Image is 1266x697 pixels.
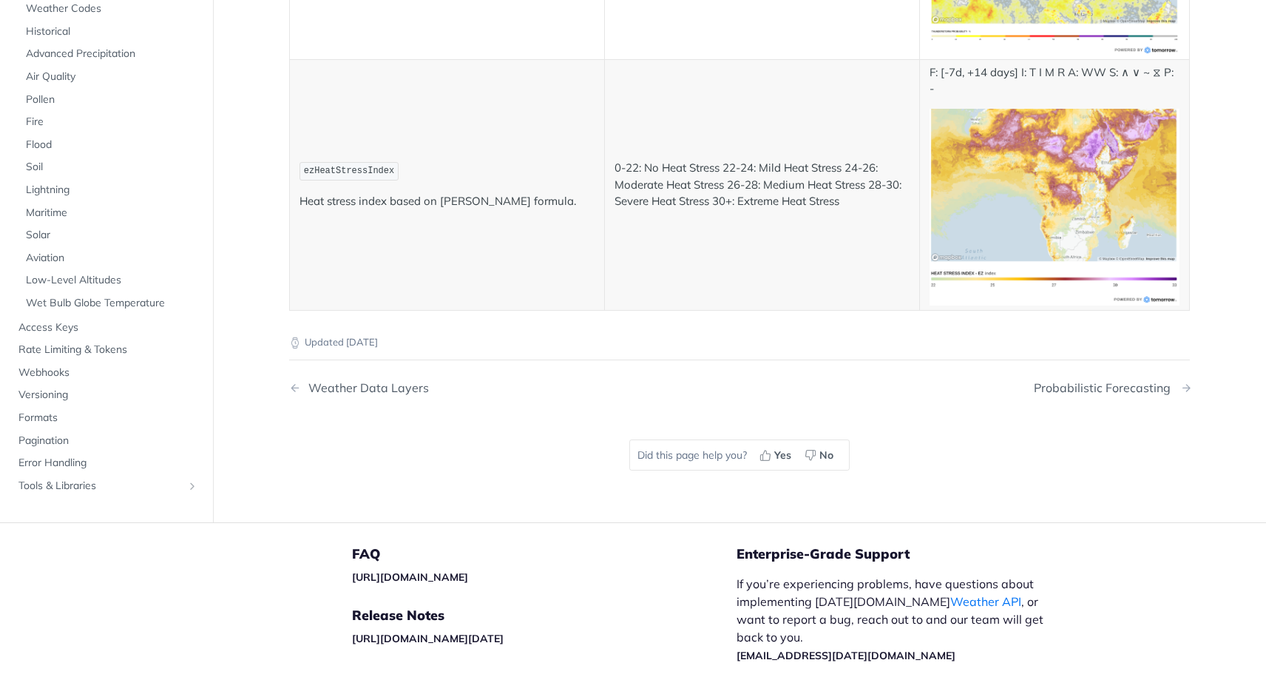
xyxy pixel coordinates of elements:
span: Historical [26,24,198,39]
span: ezHeatStressIndex [304,166,394,176]
a: Aviation [18,247,202,269]
a: [URL][DOMAIN_NAME][DATE] [352,632,504,645]
span: Advanced Precipitation [26,47,198,62]
nav: Pagination Controls [289,366,1190,410]
div: Weather Data Layers [301,381,429,395]
span: Expand image [930,199,1179,213]
a: Previous Page: Weather Data Layers [289,381,675,395]
h5: FAQ [352,545,737,563]
button: No [799,444,842,466]
span: Pagination [18,434,198,448]
p: If you’re experiencing problems, have questions about implementing [DATE][DOMAIN_NAME] , or want ... [737,575,1059,664]
p: F: [-7d, +14 days] I: T I M R A: WW S: ∧ ∨ ~ ⧖ P: - [930,64,1179,98]
a: Flood [18,134,202,156]
h5: Release Notes [352,607,737,624]
span: Lightning [26,183,198,198]
a: Lightning [18,179,202,201]
span: Versioning [18,388,198,403]
p: Heat stress index based on [PERSON_NAME] formula. [299,193,595,210]
span: Flood [26,138,198,152]
span: Pollen [26,92,198,107]
a: Access Keys [11,317,202,339]
button: Show subpages for Tools & Libraries [186,480,198,492]
a: Solar [18,224,202,246]
button: Yes [754,444,799,466]
a: Tools & LibrariesShow subpages for Tools & Libraries [11,475,202,497]
span: Yes [774,448,791,463]
h5: Enterprise-Grade Support [737,545,1083,563]
a: Wet Bulb Globe Temperature [18,292,202,314]
div: Did this page help you? [629,440,850,471]
span: Wet Bulb Globe Temperature [26,296,198,311]
a: Pollen [18,89,202,111]
a: Soil [18,156,202,178]
p: 0-22: No Heat Stress 22-24: Mild Heat Stress 24-26: Moderate Heat Stress 26-28: Medium Heat Stres... [615,160,910,210]
a: Pagination [11,430,202,452]
a: [URL][DOMAIN_NAME] [352,570,468,584]
span: Weather Codes [26,1,198,16]
a: Error Handling [11,452,202,474]
div: Probabilistic Forecasting [1034,381,1178,395]
a: [EMAIL_ADDRESS][DATE][DOMAIN_NAME] [737,649,955,662]
a: Advanced Precipitation [18,44,202,66]
span: Formats [18,411,198,425]
span: Soil [26,160,198,175]
a: Versioning [11,384,202,406]
h2: Weather Forecast & realtime [11,520,202,533]
span: Solar [26,228,198,243]
span: Error Handling [18,456,198,471]
a: Historical [18,21,202,43]
span: Maritime [26,206,198,220]
span: Rate Limiting & Tokens [18,343,198,357]
a: Low-Level Altitudes [18,269,202,292]
span: No [819,448,833,463]
a: Fire [18,111,202,133]
span: Tools & Libraries [18,479,183,494]
span: Access Keys [18,320,198,335]
p: Updated [DATE] [289,335,1190,350]
a: Formats [11,407,202,429]
a: Webhooks [11,362,202,384]
span: Low-Level Altitudes [26,273,198,288]
span: Fire [26,115,198,129]
a: Next Page: Probabilistic Forecasting [1034,381,1190,395]
span: Webhooks [18,366,198,380]
a: Rate Limiting & Tokens [11,339,202,361]
span: Aviation [26,251,198,266]
a: Weather API [950,594,1021,609]
a: Maritime [18,202,202,224]
span: Air Quality [26,70,198,84]
a: Air Quality [18,66,202,88]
